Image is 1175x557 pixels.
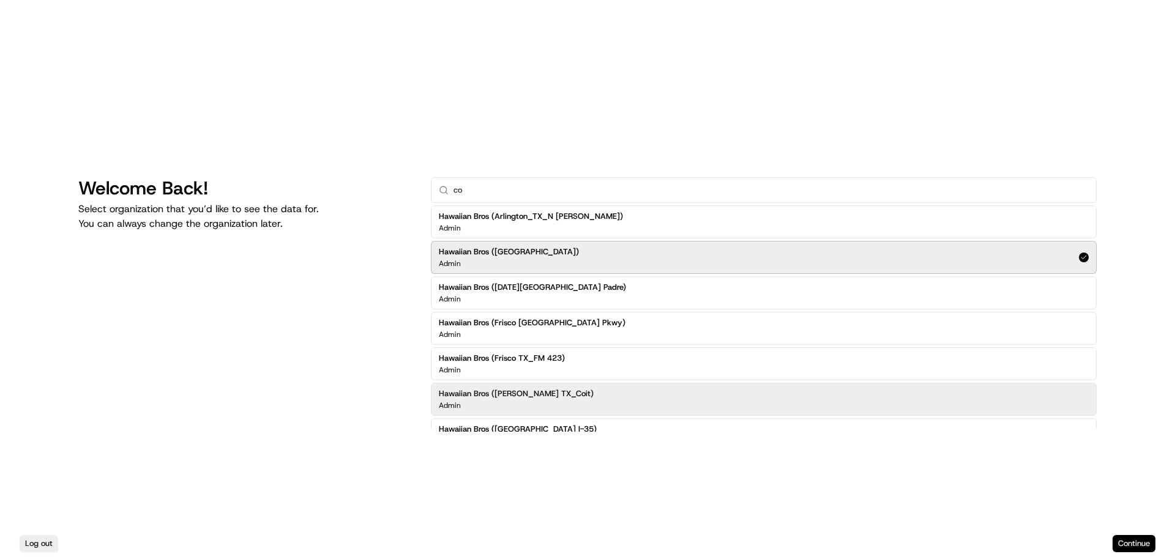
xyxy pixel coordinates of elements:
p: Select organization that you’d like to see the data for. You can always change the organization l... [78,202,411,231]
h2: Hawaiian Bros (Frisco TX_FM 423) [439,353,565,364]
p: Admin [439,259,461,268]
h2: Hawaiian Bros ([GEOGRAPHIC_DATA]) [439,246,579,257]
h2: Hawaiian Bros ([PERSON_NAME] TX_Coit) [439,388,594,399]
div: Suggestions [431,203,1097,489]
button: Log out [20,535,58,552]
h2: Hawaiian Bros (Frisco [GEOGRAPHIC_DATA] Pkwy) [439,317,625,328]
h1: Welcome Back! [78,177,411,199]
p: Admin [439,223,461,233]
h2: Hawaiian Bros ([GEOGRAPHIC_DATA] I-35) [439,424,597,435]
p: Admin [439,294,461,304]
button: Continue [1113,535,1155,552]
h2: Hawaiian Bros ([DATE][GEOGRAPHIC_DATA] Padre) [439,282,626,293]
p: Admin [439,365,461,375]
p: Admin [439,400,461,410]
h2: Hawaiian Bros (Arlington_TX_N [PERSON_NAME]) [439,211,623,222]
input: Type to search... [453,178,1089,202]
p: Admin [439,330,461,339]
